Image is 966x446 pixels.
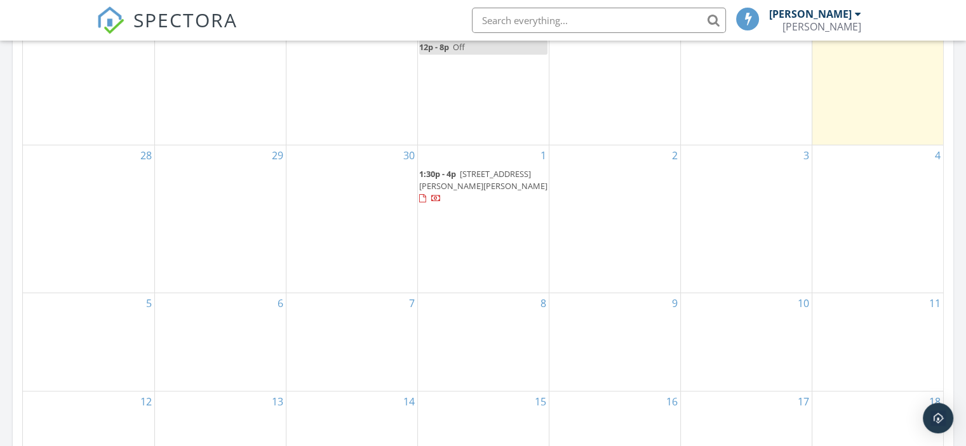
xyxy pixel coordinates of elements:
[401,391,417,412] a: Go to October 14, 2025
[680,293,812,391] td: Go to October 10, 2025
[417,145,549,292] td: Go to October 1, 2025
[23,293,154,391] td: Go to October 5, 2025
[812,145,943,292] td: Go to October 4, 2025
[269,145,286,166] a: Go to September 29, 2025
[133,6,238,33] span: SPECTORA
[769,8,852,20] div: [PERSON_NAME]
[406,293,417,313] a: Go to October 7, 2025
[419,168,547,192] span: [STREET_ADDRESS][PERSON_NAME][PERSON_NAME]
[669,145,680,166] a: Go to October 2, 2025
[23,145,154,292] td: Go to September 28, 2025
[144,293,154,313] a: Go to October 5, 2025
[801,145,812,166] a: Go to October 3, 2025
[812,293,943,391] td: Go to October 11, 2025
[417,293,549,391] td: Go to October 8, 2025
[97,17,238,44] a: SPECTORA
[669,293,680,313] a: Go to October 9, 2025
[927,293,943,313] a: Go to October 11, 2025
[549,145,680,292] td: Go to October 2, 2025
[472,8,726,33] input: Search everything...
[97,6,124,34] img: The Best Home Inspection Software - Spectora
[927,391,943,412] a: Go to October 18, 2025
[286,145,417,292] td: Go to September 30, 2025
[419,168,456,180] span: 1:30p - 4p
[549,293,680,391] td: Go to October 9, 2025
[782,20,861,33] div: Brent Patterson
[419,167,547,207] a: 1:30p - 4p [STREET_ADDRESS][PERSON_NAME][PERSON_NAME]
[286,293,417,391] td: Go to October 7, 2025
[795,391,812,412] a: Go to October 17, 2025
[275,293,286,313] a: Go to October 6, 2025
[932,145,943,166] a: Go to October 4, 2025
[795,293,812,313] a: Go to October 10, 2025
[664,391,680,412] a: Go to October 16, 2025
[538,145,549,166] a: Go to October 1, 2025
[154,293,286,391] td: Go to October 6, 2025
[419,168,547,204] a: 1:30p - 4p [STREET_ADDRESS][PERSON_NAME][PERSON_NAME]
[154,145,286,292] td: Go to September 29, 2025
[923,403,953,433] div: Open Intercom Messenger
[453,41,465,53] span: Off
[680,145,812,292] td: Go to October 3, 2025
[269,391,286,412] a: Go to October 13, 2025
[532,391,549,412] a: Go to October 15, 2025
[538,293,549,313] a: Go to October 8, 2025
[138,391,154,412] a: Go to October 12, 2025
[138,145,154,166] a: Go to September 28, 2025
[401,145,417,166] a: Go to September 30, 2025
[419,41,449,53] span: 12p - 8p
